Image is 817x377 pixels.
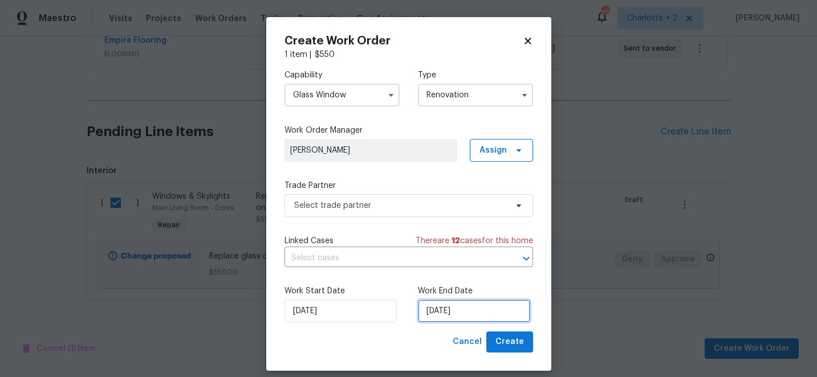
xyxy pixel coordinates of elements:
[284,69,400,81] label: Capability
[486,331,533,353] button: Create
[284,235,334,247] span: Linked Cases
[284,300,397,322] input: M/D/YYYY
[284,285,400,297] label: Work Start Date
[284,84,400,106] input: Select...
[290,145,452,156] span: [PERSON_NAME]
[518,251,534,267] button: Open
[418,69,533,81] label: Type
[518,88,531,102] button: Show options
[418,285,533,297] label: Work End Date
[448,331,486,353] button: Cancel
[453,335,482,349] span: Cancel
[416,235,533,247] span: There are case s for this home
[384,88,398,102] button: Show options
[284,35,523,47] h2: Create Work Order
[284,49,533,60] div: 1 item |
[284,249,501,267] input: Select cases
[315,51,335,59] span: $ 550
[418,300,530,322] input: M/D/YYYY
[284,180,533,191] label: Trade Partner
[294,200,507,211] span: Select trade partner
[495,335,524,349] span: Create
[479,145,507,156] span: Assign
[418,84,533,106] input: Select...
[284,125,533,136] label: Work Order Manager
[452,237,460,245] span: 12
